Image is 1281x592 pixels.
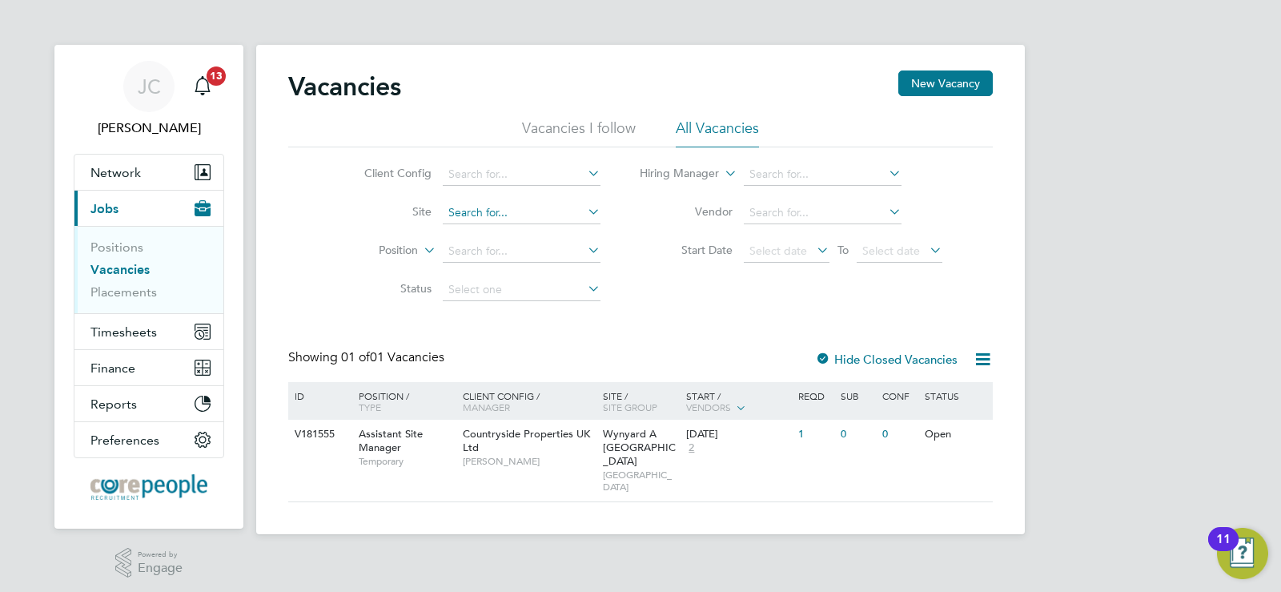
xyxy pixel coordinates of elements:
[359,427,423,454] span: Assistant Site Manager
[744,163,902,186] input: Search for...
[90,474,207,500] img: corepeople-logo-retina.png
[603,427,676,468] span: Wynyard A [GEOGRAPHIC_DATA]
[326,243,418,259] label: Position
[339,204,432,219] label: Site
[90,240,143,255] a: Positions
[138,562,183,575] span: Engage
[463,401,510,413] span: Manager
[74,61,224,138] a: JC[PERSON_NAME]
[54,45,243,529] nav: Main navigation
[187,61,219,112] a: 13
[74,422,223,457] button: Preferences
[599,382,683,421] div: Site /
[74,155,223,190] button: Network
[878,382,920,409] div: Conf
[878,420,920,449] div: 0
[74,191,223,226] button: Jobs
[603,469,679,493] span: [GEOGRAPHIC_DATA]
[443,279,600,301] input: Select one
[291,382,347,409] div: ID
[794,382,836,409] div: Reqd
[90,324,157,340] span: Timesheets
[837,420,878,449] div: 0
[1217,528,1268,579] button: Open Resource Center, 11 new notifications
[288,70,401,103] h2: Vacancies
[339,166,432,180] label: Client Config
[359,401,381,413] span: Type
[686,428,790,441] div: [DATE]
[921,382,990,409] div: Status
[443,240,600,263] input: Search for...
[90,433,159,448] span: Preferences
[686,401,731,413] span: Vendors
[640,204,733,219] label: Vendor
[341,349,444,365] span: 01 Vacancies
[74,226,223,313] div: Jobs
[443,202,600,224] input: Search for...
[833,240,853,260] span: To
[463,427,590,454] span: Countryside Properties UK Ltd
[815,352,958,367] label: Hide Closed Vacancies
[921,420,990,449] div: Open
[90,360,135,376] span: Finance
[74,386,223,421] button: Reports
[138,76,161,97] span: JC
[90,201,118,216] span: Jobs
[115,548,183,578] a: Powered byEngage
[74,350,223,385] button: Finance
[676,119,759,147] li: All Vacancies
[347,382,459,421] div: Position /
[898,70,993,96] button: New Vacancy
[459,382,599,421] div: Client Config /
[682,382,794,422] div: Start /
[74,119,224,138] span: Joseph Cowling
[90,262,150,277] a: Vacancies
[359,455,455,468] span: Temporary
[90,284,157,300] a: Placements
[291,420,347,449] div: V181555
[794,420,836,449] div: 1
[443,163,600,186] input: Search for...
[627,166,719,182] label: Hiring Manager
[74,314,223,349] button: Timesheets
[837,382,878,409] div: Sub
[686,441,697,455] span: 2
[339,281,432,296] label: Status
[90,165,141,180] span: Network
[463,455,595,468] span: [PERSON_NAME]
[522,119,636,147] li: Vacancies I follow
[744,202,902,224] input: Search for...
[207,66,226,86] span: 13
[1216,539,1231,560] div: 11
[288,349,448,366] div: Showing
[603,401,657,413] span: Site Group
[749,244,807,258] span: Select date
[640,243,733,257] label: Start Date
[90,397,137,412] span: Reports
[341,349,370,365] span: 01 of
[138,548,183,562] span: Powered by
[862,244,920,258] span: Select date
[74,474,224,500] a: Go to home page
